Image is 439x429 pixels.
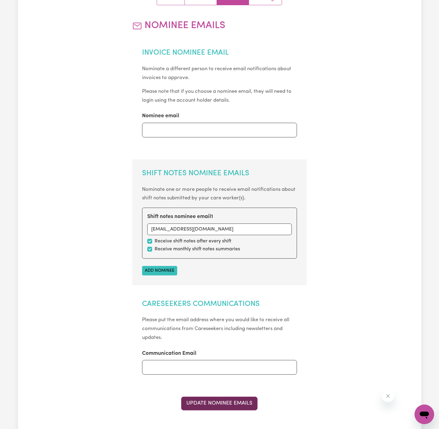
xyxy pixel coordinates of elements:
h2: Careseekers Communications [142,300,297,309]
span: Need any help? [4,4,37,9]
small: Nominate a different person to receive email notifications about invoices to approve. [142,66,291,80]
label: Communication Email [142,350,196,358]
label: Receive shift notes after every shift [155,238,231,245]
h2: Invoice Nominee Email [142,49,297,57]
iframe: Button to launch messaging window [415,405,434,424]
small: Please note that if you choose a nominee email, they will need to login using the account holder ... [142,89,291,103]
small: Please put the email address where you would like to receive all communications from Careseekers ... [142,317,289,340]
h2: Shift Notes Nominee Emails [142,169,297,178]
button: Add nominee [142,266,177,275]
label: Receive monthly shift notes summaries [155,245,240,253]
label: Shift notes nominee email 1 [147,213,213,221]
iframe: Close message [382,390,394,402]
button: Update Nominee Emails [181,397,258,410]
h2: Nominee Emails [132,20,307,31]
label: Nominee email [142,112,179,120]
small: Nominate one or more people to receive email notifications about shift notes submitted by your ca... [142,187,295,201]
